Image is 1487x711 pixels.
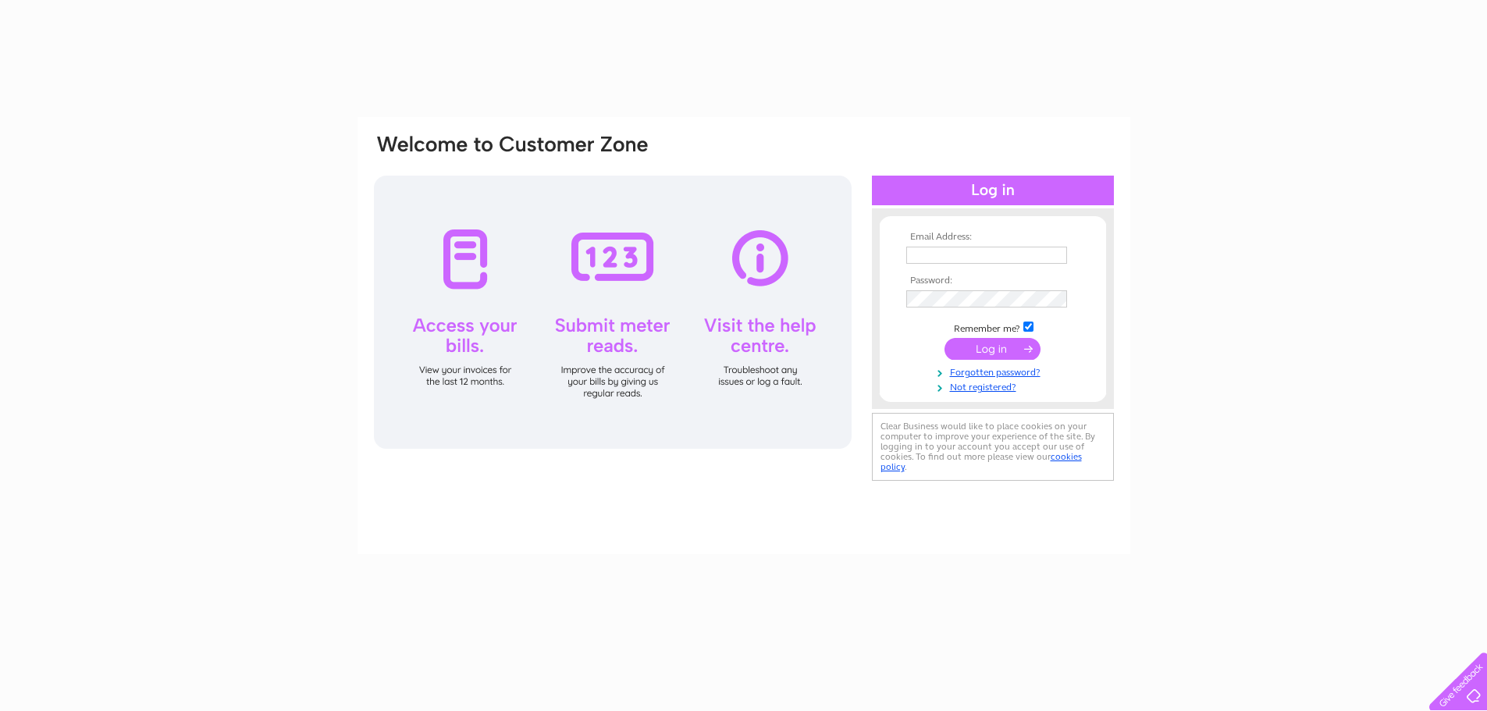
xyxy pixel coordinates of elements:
input: Submit [944,338,1041,360]
th: Password: [902,276,1083,286]
th: Email Address: [902,232,1083,243]
a: Not registered? [906,379,1083,393]
td: Remember me? [902,319,1083,335]
a: cookies policy [880,451,1082,472]
div: Clear Business would like to place cookies on your computer to improve your experience of the sit... [872,413,1114,481]
a: Forgotten password? [906,364,1083,379]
